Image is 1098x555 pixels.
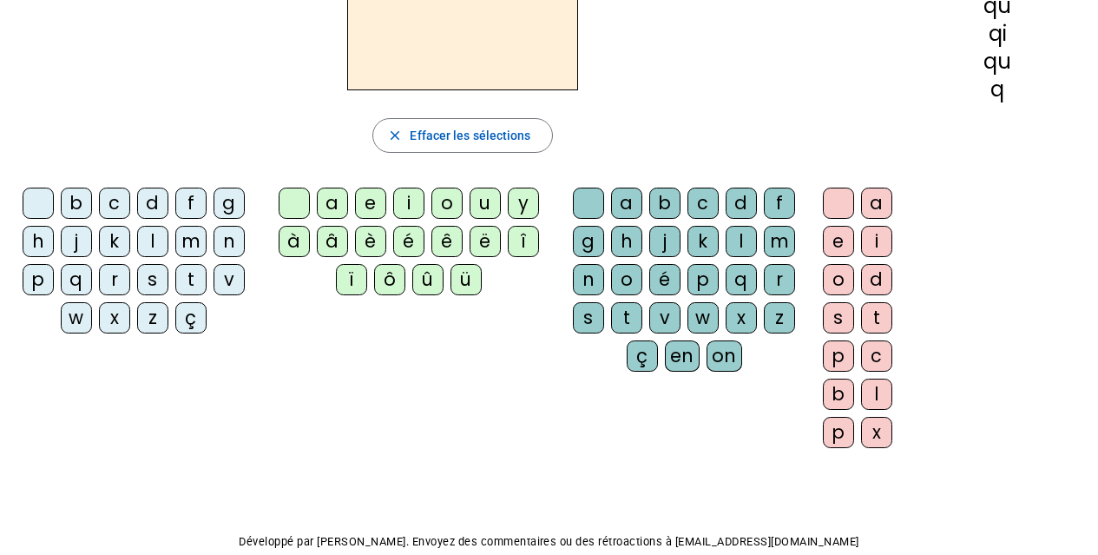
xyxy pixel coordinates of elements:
[764,264,795,295] div: r
[726,188,757,219] div: d
[99,302,130,334] div: x
[355,188,386,219] div: e
[649,264,680,295] div: é
[137,264,168,295] div: s
[410,125,530,146] span: Effacer les sélections
[665,340,700,372] div: en
[387,128,403,143] mat-icon: close
[687,226,719,257] div: k
[61,264,92,295] div: q
[687,264,719,295] div: p
[861,379,892,410] div: l
[99,188,130,219] div: c
[355,226,386,257] div: è
[393,188,424,219] div: i
[611,188,642,219] div: a
[450,264,482,295] div: ü
[317,188,348,219] div: a
[214,188,245,219] div: g
[764,302,795,334] div: z
[649,188,680,219] div: b
[611,302,642,334] div: t
[336,264,367,295] div: ï
[649,226,680,257] div: j
[61,188,92,219] div: b
[687,188,719,219] div: c
[925,79,1070,100] div: q
[214,226,245,257] div: n
[573,264,604,295] div: n
[470,188,501,219] div: u
[137,226,168,257] div: l
[175,188,207,219] div: f
[611,226,642,257] div: h
[175,226,207,257] div: m
[627,340,658,372] div: ç
[374,264,405,295] div: ô
[764,226,795,257] div: m
[687,302,719,334] div: w
[23,264,54,295] div: p
[861,417,892,448] div: x
[823,226,854,257] div: e
[861,188,892,219] div: a
[431,188,463,219] div: o
[573,226,604,257] div: g
[23,226,54,257] div: h
[175,264,207,295] div: t
[823,302,854,334] div: s
[823,379,854,410] div: b
[925,51,1070,72] div: qu
[823,264,854,295] div: o
[861,302,892,334] div: t
[726,302,757,334] div: x
[431,226,463,257] div: ê
[175,302,207,334] div: ç
[137,188,168,219] div: d
[412,264,444,295] div: û
[861,340,892,372] div: c
[214,264,245,295] div: v
[707,340,742,372] div: on
[14,532,1084,552] p: Développé par [PERSON_NAME]. Envoyez des commentaires ou des rétroactions à [EMAIL_ADDRESS][DOMAI...
[508,226,539,257] div: î
[279,226,310,257] div: à
[823,417,854,448] div: p
[372,118,552,153] button: Effacer les sélections
[573,302,604,334] div: s
[925,23,1070,44] div: qi
[470,226,501,257] div: ë
[611,264,642,295] div: o
[393,226,424,257] div: é
[823,340,854,372] div: p
[649,302,680,334] div: v
[61,302,92,334] div: w
[317,226,348,257] div: â
[861,264,892,295] div: d
[508,188,539,219] div: y
[726,226,757,257] div: l
[99,226,130,257] div: k
[61,226,92,257] div: j
[764,188,795,219] div: f
[726,264,757,295] div: q
[861,226,892,257] div: i
[99,264,130,295] div: r
[137,302,168,334] div: z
